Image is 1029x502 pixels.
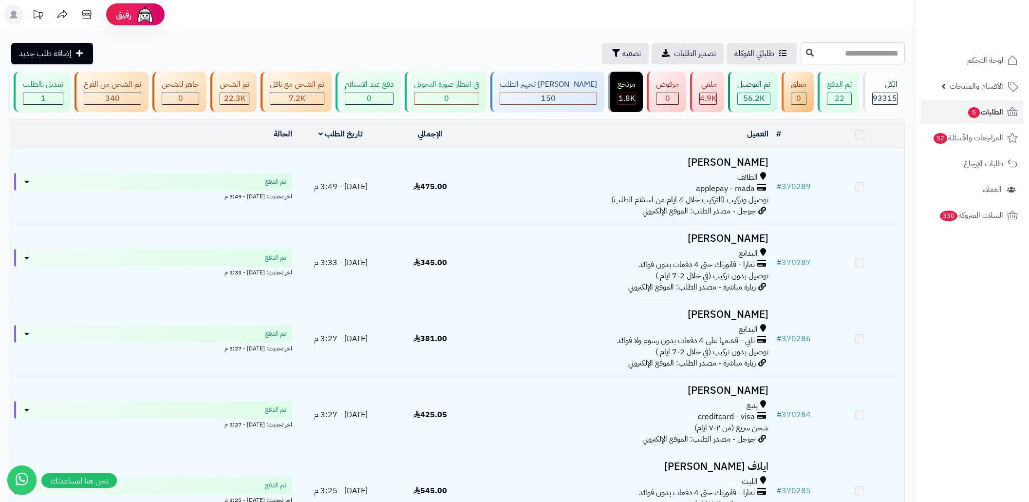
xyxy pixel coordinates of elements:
a: طلبات الإرجاع [921,152,1023,175]
span: 5 [968,107,980,118]
span: لوحة التحكم [967,54,1003,67]
span: طلباتي المُوكلة [734,48,774,59]
span: إضافة طلب جديد [19,48,72,59]
span: # [776,485,782,497]
span: الطائف [737,172,758,183]
div: مرتجع [617,79,636,90]
span: توصيل بدون تركيب (في خلال 2-7 ايام ) [655,346,768,358]
a: الطلبات5 [921,100,1023,124]
span: الطلبات [967,105,1003,119]
a: الحالة [274,128,292,140]
span: creditcard - visa [698,411,755,423]
a: العميل [747,128,768,140]
span: توصيل وتركيب (التركيب خلال 4 ايام من استلام الطلب) [611,194,768,206]
span: رفيق [116,9,131,20]
div: الكل [872,79,898,90]
a: الإجمالي [418,128,442,140]
a: مرتجع 1.8K [606,72,645,112]
h3: [PERSON_NAME] [479,385,768,396]
a: جاهز للشحن 0 [150,72,208,112]
span: [DATE] - 3:33 م [314,257,368,269]
div: 7223 [270,93,324,104]
a: تعديل بالطلب 1 [12,72,73,112]
a: الكل93315 [861,72,907,112]
span: 1.8K [618,93,635,104]
span: العملاء [983,183,1002,196]
a: دفع عند الاستلام 0 [334,72,403,112]
a: تصدير الطلبات [652,43,724,64]
span: 56.2K [743,93,765,104]
a: السلات المتروكة330 [921,204,1023,227]
div: في انتظار صورة التحويل [414,79,479,90]
div: دفع عند الاستلام [345,79,393,90]
span: تصدير الطلبات [674,48,716,59]
a: #370289 [776,181,811,193]
span: تصفية [622,48,641,59]
a: مرفوض 0 [645,72,688,112]
span: جوجل - مصدر الطلب: الموقع الإلكتروني [642,433,756,445]
span: 340 [105,93,120,104]
div: اخر تحديث: [DATE] - 3:49 م [14,191,292,201]
img: logo-2.png [963,7,1020,28]
div: 22344 [220,93,249,104]
div: 340 [84,93,141,104]
span: شحن سريع (من ٢-٧ ايام) [694,422,768,434]
a: إضافة طلب جديد [11,43,93,64]
span: تم الدفع [265,405,286,415]
span: 425.05 [413,409,447,421]
span: تم الدفع [265,177,286,187]
span: السلات المتروكة [939,209,1003,222]
span: تابي - قسّمها على 4 دفعات بدون رسوم ولا فوائد [617,335,755,347]
span: 22.3K [224,93,245,104]
a: [PERSON_NAME] تجهيز الطلب 150 [488,72,606,112]
div: ملغي [699,79,717,90]
span: # [776,409,782,421]
span: 7.2K [289,93,305,104]
span: 330 [939,210,958,222]
span: # [776,257,782,269]
span: البدايع [739,248,758,259]
a: معلق 0 [780,72,816,112]
span: 1 [41,93,46,104]
a: تم الشحن من الفرع 340 [73,72,150,112]
span: 0 [444,93,449,104]
a: #370284 [776,409,811,421]
span: 0 [796,93,801,104]
div: 0 [791,93,806,104]
span: تم الدفع [265,329,286,339]
span: الليث [742,476,758,487]
div: مرفوض [656,79,679,90]
span: زيارة مباشرة - مصدر الطلب: الموقع الإلكتروني [628,281,756,293]
span: البدايع [739,324,758,335]
span: طلبات الإرجاع [964,157,1003,171]
span: الأقسام والمنتجات [950,79,1003,93]
a: تم الدفع 22 [816,72,861,112]
h3: ايلاف [PERSON_NAME] [479,461,768,472]
a: المراجعات والأسئلة52 [921,126,1023,150]
div: اخر تحديث: [DATE] - 3:27 م [14,419,292,429]
div: معلق [791,79,806,90]
div: 22 [827,93,851,104]
button: تصفية [602,43,649,64]
span: 381.00 [413,333,447,345]
span: [DATE] - 3:27 م [314,333,368,345]
span: [DATE] - 3:27 م [314,409,368,421]
span: # [776,333,782,345]
span: 545.00 [413,485,447,497]
div: 0 [656,93,678,104]
a: تحديثات المنصة [26,5,50,27]
div: 4934 [700,93,716,104]
span: 150 [541,93,556,104]
span: تم الدفع [265,253,286,263]
span: 0 [178,93,183,104]
a: #370287 [776,257,811,269]
div: تعديل بالطلب [23,79,63,90]
h3: [PERSON_NAME] [479,157,768,168]
div: تم الشحن مع ناقل [270,79,324,90]
span: 345.00 [413,257,447,269]
div: تم الدفع [827,79,852,90]
a: طلباتي المُوكلة [727,43,797,64]
a: في انتظار صورة التحويل 0 [403,72,488,112]
span: [DATE] - 3:49 م [314,181,368,193]
h3: [PERSON_NAME] [479,233,768,244]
